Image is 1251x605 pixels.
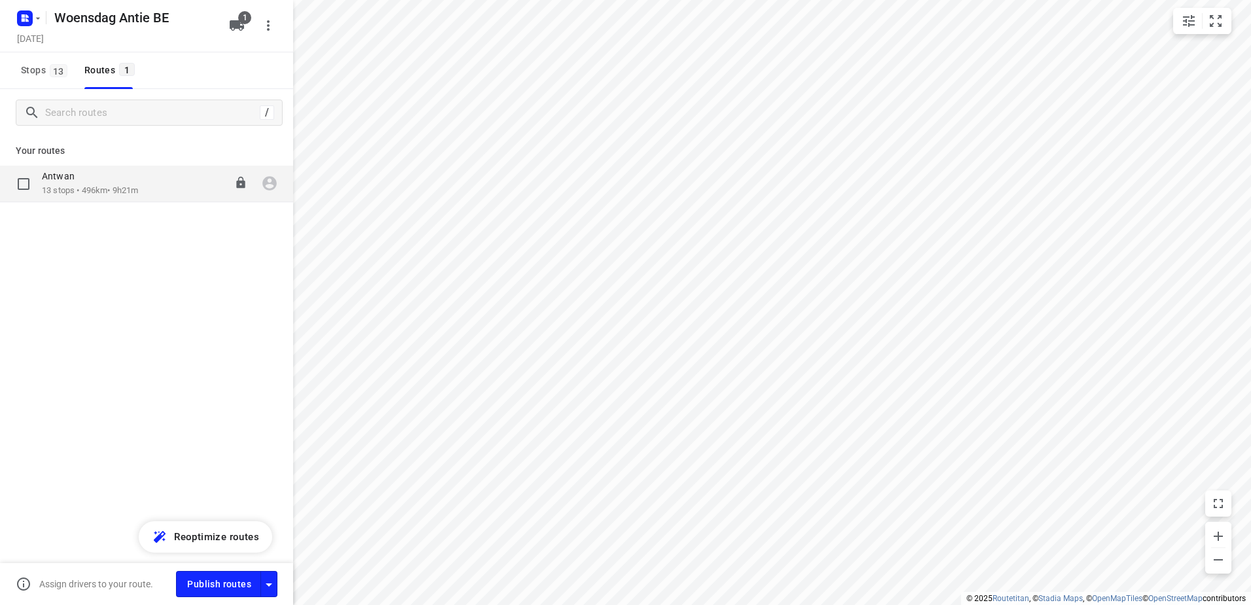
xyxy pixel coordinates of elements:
p: Antwan [42,170,82,182]
div: / [260,105,274,120]
h5: Rename [49,7,219,28]
li: © 2025 , © , © © contributors [966,594,1246,603]
button: Lock route [234,176,247,191]
span: Stops [21,62,71,79]
button: Map settings [1176,8,1202,34]
span: Assign driver [256,170,283,196]
button: 1 [224,12,250,39]
button: More [255,12,281,39]
a: Stadia Maps [1038,594,1083,603]
h5: Project date [12,31,49,46]
a: OpenMapTiles [1092,594,1142,603]
span: Publish routes [187,576,251,593]
p: Assign drivers to your route. [39,579,153,589]
span: Select [10,171,37,197]
span: Reoptimize routes [174,528,259,545]
div: small contained button group [1173,8,1231,34]
input: Search routes [45,103,260,123]
p: Your routes [16,144,277,158]
span: 13 [50,64,67,77]
button: Fit zoom [1203,8,1229,34]
div: Routes [84,62,139,79]
a: OpenStreetMap [1148,594,1203,603]
button: Reoptimize routes [139,521,272,553]
span: 1 [238,11,251,24]
p: 13 stops • 496km • 9h21m [42,185,138,197]
button: Publish routes [176,571,261,596]
div: Driver app settings [261,576,277,592]
span: 1 [119,63,135,76]
a: Routetitan [993,594,1029,603]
